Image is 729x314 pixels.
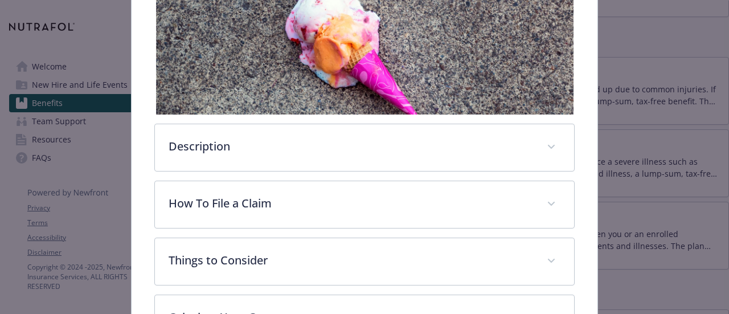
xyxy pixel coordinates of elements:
p: How To File a Claim [169,195,533,212]
p: Description [169,138,533,155]
div: Things to Consider [155,238,574,285]
p: Things to Consider [169,252,533,269]
div: Description [155,124,574,171]
div: How To File a Claim [155,181,574,228]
